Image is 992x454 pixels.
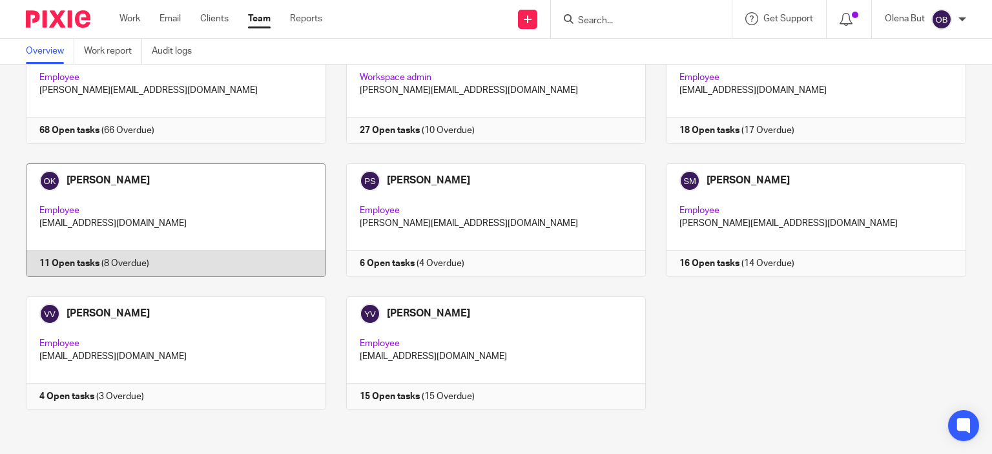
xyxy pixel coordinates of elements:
a: Reports [290,12,322,25]
a: Work report [84,39,142,64]
a: Email [160,12,181,25]
span: Get Support [763,14,813,23]
a: Audit logs [152,39,201,64]
p: Olena But [885,12,925,25]
a: Clients [200,12,229,25]
a: Overview [26,39,74,64]
a: Team [248,12,271,25]
img: Pixie [26,10,90,28]
input: Search [577,15,693,27]
img: svg%3E [931,9,952,30]
a: Work [119,12,140,25]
